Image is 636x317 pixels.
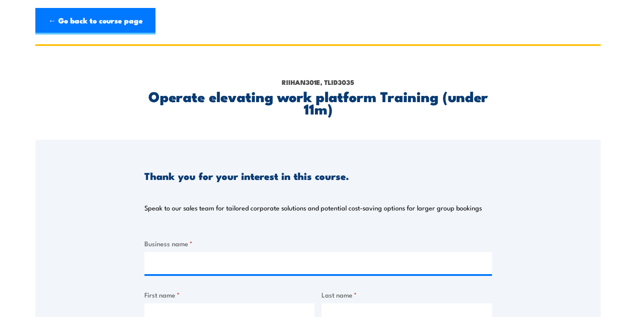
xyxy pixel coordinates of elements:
[144,77,492,87] p: RIIHAN301E, TLID3035
[144,171,349,181] h3: Thank you for your interest in this course.
[144,290,315,300] label: First name
[144,203,482,212] p: Speak to our sales team for tailored corporate solutions and potential cost-saving options for la...
[144,238,492,248] label: Business name
[35,8,155,34] a: ← Go back to course page
[322,290,492,300] label: Last name
[144,90,492,115] h2: Operate elevating work platform Training (under 11m)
